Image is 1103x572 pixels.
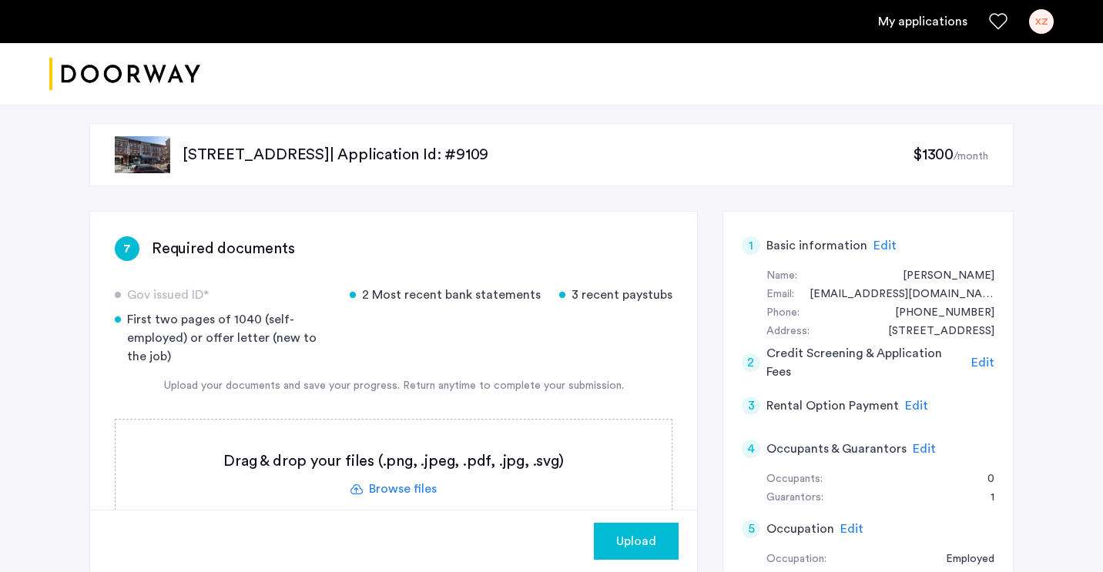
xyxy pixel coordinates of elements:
div: Gov issued ID* [115,286,331,304]
div: Address: [766,323,810,341]
div: First two pages of 1040 (self-employed) or offer letter (new to the job) [115,310,331,366]
span: Edit [913,443,936,455]
div: 1 [975,489,994,507]
h5: Occupants & Guarantors [766,440,907,458]
div: 5 [742,520,760,538]
a: My application [878,12,967,31]
div: Employed [930,550,994,569]
div: 8517 Alexandra Arbor Lane [873,323,994,341]
img: apartment [115,136,170,173]
div: Jing Chen [887,267,994,286]
span: Edit [873,239,897,252]
div: 2 [742,353,760,372]
div: XZ [1029,9,1054,34]
a: Favorites [989,12,1007,31]
div: 3 recent paystubs [559,286,672,304]
img: logo [49,45,200,103]
span: Edit [840,523,863,535]
div: Email: [766,286,794,304]
p: [STREET_ADDRESS] | Application Id: #9109 [183,144,913,166]
div: 3 [742,396,760,415]
div: Upload your documents and save your progress. Return anytime to complete your submission. [115,378,672,394]
h5: Basic information [766,236,867,255]
div: 1 [742,236,760,255]
button: button [594,523,679,560]
h5: Credit Screening & Application Fees [766,344,966,381]
sub: /month [954,151,988,162]
div: 2 Most recent bank statements [350,286,541,304]
div: pizza.05greats@icloud.com [794,286,994,304]
h5: Rental Option Payment [766,396,899,415]
a: Cazamio logo [49,45,200,103]
div: 0 [972,470,994,489]
div: Phone: [766,304,800,323]
div: 4 [742,440,760,458]
span: $1300 [913,147,954,162]
div: Occupation: [766,550,826,569]
span: Edit [971,356,994,369]
div: Guarantors: [766,489,823,507]
h5: Occupation [766,520,834,538]
div: Occupants: [766,470,823,489]
span: Edit [905,400,928,412]
h3: Required documents [152,238,294,259]
div: 7 [115,236,139,261]
div: Name: [766,267,797,286]
span: Upload [616,532,656,550]
div: +13523286340 [880,304,994,323]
